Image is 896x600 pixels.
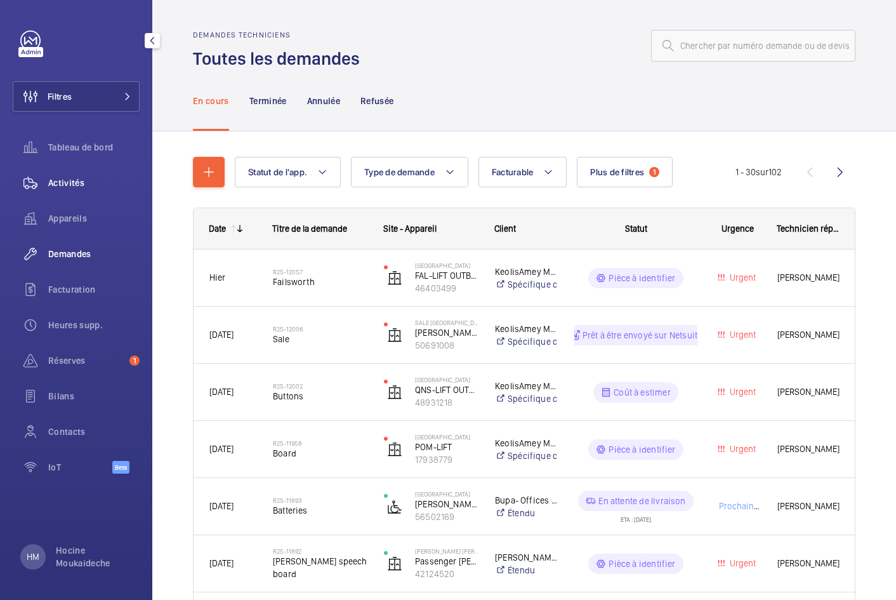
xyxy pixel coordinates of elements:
[777,442,841,457] span: [PERSON_NAME]
[494,223,516,234] span: Client
[193,95,229,107] p: En cours
[129,356,140,366] span: 1
[415,339,478,352] p: 50691008
[756,167,768,177] span: sur
[48,90,72,103] span: Filtres
[27,550,39,563] p: HM
[48,425,140,438] span: Contacts
[716,501,781,511] span: Prochaine visite
[273,555,367,580] span: [PERSON_NAME] speech board
[577,157,673,187] button: Plus de filtres1
[273,497,367,504] h2: R25-11893
[415,282,478,295] p: 46403499
[727,444,756,454] span: Urgent
[273,333,367,345] span: Sale
[351,157,468,187] button: Type de demande
[273,382,367,390] h2: R25-12002
[209,558,234,568] span: [DATE]
[415,262,478,269] p: [GEOGRAPHIC_DATA]
[495,494,558,507] p: Bupa- Offices & Clinics
[609,443,675,456] p: Pièce à identifier
[48,390,140,403] span: Bilans
[621,511,651,523] div: ETA : [DATE]
[415,396,478,409] p: 48931218
[112,461,129,474] span: Beta
[48,141,140,154] span: Tableau de bord
[495,335,558,348] a: Spécifique client
[48,283,140,296] span: Facturation
[415,498,478,510] p: [PERSON_NAME] step lift
[625,223,647,234] span: Statut
[727,330,756,340] span: Urgent
[415,319,478,326] p: Sale [GEOGRAPHIC_DATA]
[48,354,124,367] span: Réserves
[478,157,567,187] button: Facturable
[727,272,756,283] span: Urgent
[387,499,402,514] img: platform_lift.svg
[727,558,756,568] span: Urgent
[777,223,841,234] span: Technicien réparateur
[583,329,702,342] p: Prêt à être envoyé sur Netsuite
[209,223,226,234] div: Date
[307,95,340,107] p: Annulée
[235,157,341,187] button: Statut de l'app.
[209,387,234,397] span: [DATE]
[598,495,685,507] p: En attente de livraison
[649,167,659,177] span: 1
[495,564,558,577] a: Étendu
[273,447,367,460] span: Board
[492,167,534,177] span: Facturable
[387,385,402,400] img: elevator.svg
[495,392,558,405] a: Spécifique client
[273,325,367,333] h2: R25-12006
[13,81,140,112] button: Filtres
[415,441,478,453] p: POM-LIFT
[495,450,558,462] a: Spécifique client
[777,556,841,571] span: [PERSON_NAME]
[193,47,367,70] h1: Toutes les demandes
[193,30,367,39] h2: Demandes techniciens
[56,544,132,570] p: Hocine Moukaideche
[721,223,754,234] span: Urgence
[415,433,478,441] p: [GEOGRAPHIC_DATA]
[387,270,402,286] img: elevator.svg
[48,319,140,331] span: Heures supp.
[495,380,558,392] p: KeolisAmey Metrolink
[590,167,644,177] span: Plus de filtres
[651,30,855,62] input: Chercher par numéro demande ou de devis
[735,168,782,177] span: 1 - 30 102
[495,551,558,564] p: [PERSON_NAME] [PERSON_NAME]
[387,328,402,343] img: elevator.svg
[273,268,367,276] h2: R25-12057
[273,547,367,555] h2: R25-11892
[209,501,234,511] span: [DATE]
[415,376,478,383] p: [GEOGRAPHIC_DATA]
[272,223,347,234] span: Titre de la demande
[777,499,841,514] span: [PERSON_NAME]
[609,272,675,284] p: Pièce à identifier
[209,444,234,454] span: [DATE]
[273,504,367,517] span: Batteries
[209,330,234,340] span: [DATE]
[415,555,478,568] p: Passenger [PERSON_NAME]
[495,437,558,450] p: KeolisAmey Metrolink
[609,557,675,570] p: Pièce à identifier
[387,442,402,457] img: elevator.svg
[415,510,478,523] p: 56502169
[415,490,478,498] p: [GEOGRAPHIC_DATA]
[209,272,225,283] span: Hier
[727,387,756,397] span: Urgent
[248,167,307,177] span: Statut de l'app.
[273,439,367,447] h2: R25-11958
[387,556,402,571] img: elevator.svg
[415,326,478,339] p: [PERSON_NAME]-LIFT
[415,568,478,580] p: 42124520
[415,269,478,282] p: FAL-LIFT OUTBOUND
[614,386,671,399] p: Coût à estimer
[48,177,140,189] span: Activités
[48,212,140,225] span: Appareils
[495,278,558,291] a: Spécifique client
[415,453,478,466] p: 17938779
[249,95,287,107] p: Terminée
[273,276,367,288] span: Failsworth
